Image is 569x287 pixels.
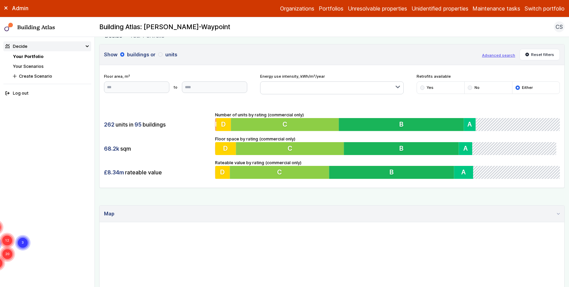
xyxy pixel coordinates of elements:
[104,74,247,93] div: Floor area, m²
[4,23,13,32] img: main-0bbd2752.svg
[104,118,211,131] div: units in buildings
[99,23,230,32] h2: Building Atlas: [PERSON_NAME]-Waypoint
[104,51,478,58] h3: Show
[215,159,560,179] div: Rateable value by rating (commercial only)
[399,120,403,129] span: B
[389,168,394,176] span: B
[339,118,464,131] button: B
[348,4,407,13] a: Unresolvable properties
[555,23,563,31] span: CS
[215,136,560,155] div: Floor space by rating (commercial only)
[215,166,230,179] button: D
[329,166,454,179] button: B
[224,144,228,152] span: D
[100,206,564,222] summary: Map
[215,142,236,155] button: D
[412,4,468,13] a: Unidentified properties
[525,4,565,13] button: Switch portfolio
[3,89,91,98] button: Log out
[289,144,293,152] span: C
[236,142,345,155] button: C
[231,118,339,131] button: C
[13,54,43,59] a: Your Portfolio
[260,74,403,94] div: Energy use intensity, kWh/m²/year
[282,120,287,129] span: C
[134,121,142,128] span: 95
[215,112,560,131] div: Number of units by rating (commercial only)
[104,169,124,176] span: £8.34m
[472,4,520,13] a: Maintenance tasks
[454,166,473,179] button: A
[417,74,560,79] span: Retrofits available
[5,43,27,50] div: Decide
[230,166,329,179] button: C
[220,168,225,176] span: D
[462,168,466,176] span: A
[104,81,247,93] form: to
[554,21,565,32] button: CS
[215,118,216,131] button: E
[222,120,226,129] span: D
[520,49,560,60] button: Reset filters
[345,142,462,155] button: B
[277,168,282,176] span: C
[401,144,405,152] span: B
[3,41,91,51] summary: Decide
[13,64,44,69] a: Your Scenarios
[468,120,472,129] span: A
[216,118,231,131] button: D
[464,118,476,131] button: A
[280,4,314,13] a: Organizations
[104,145,119,152] span: 68.2k
[482,53,515,58] button: Advanced search
[466,144,470,152] span: A
[461,142,475,155] button: A
[319,4,343,13] a: Portfolios
[215,120,219,129] span: E
[104,166,211,179] div: rateable value
[11,71,91,81] button: Create Scenario
[104,121,114,128] span: 262
[104,142,211,155] div: sqm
